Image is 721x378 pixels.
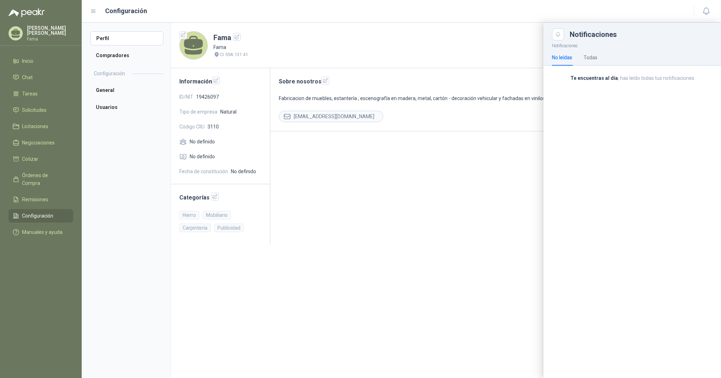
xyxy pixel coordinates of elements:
[9,152,73,166] a: Cotizar
[27,37,73,41] p: Fama
[9,103,73,117] a: Solicitudes
[9,225,73,239] a: Manuales y ayuda
[570,31,712,38] div: Notificaciones
[9,71,73,84] a: Chat
[22,106,47,114] span: Solicitudes
[22,139,55,147] span: Negociaciones
[9,9,45,17] img: Logo peakr
[552,74,712,82] p: , has leído todas tus notificaciones
[570,75,618,81] b: Te encuentras al día
[9,169,73,190] a: Órdenes de Compra
[9,54,73,68] a: Inicio
[27,26,73,35] p: [PERSON_NAME] [PERSON_NAME]
[584,54,597,61] div: Todas
[552,28,564,40] button: Close
[22,155,38,163] span: Cotizar
[22,57,33,65] span: Inicio
[22,171,66,187] span: Órdenes de Compra
[22,122,48,130] span: Licitaciones
[9,193,73,206] a: Remisiones
[9,209,73,223] a: Configuración
[9,120,73,133] a: Licitaciones
[552,54,572,61] div: No leídas
[543,40,721,49] p: Notificaciones
[22,212,53,220] span: Configuración
[22,196,48,203] span: Remisiones
[105,6,147,16] h1: Configuración
[9,136,73,149] a: Negociaciones
[22,73,33,81] span: Chat
[9,87,73,100] a: Tareas
[22,90,38,98] span: Tareas
[22,228,63,236] span: Manuales y ayuda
